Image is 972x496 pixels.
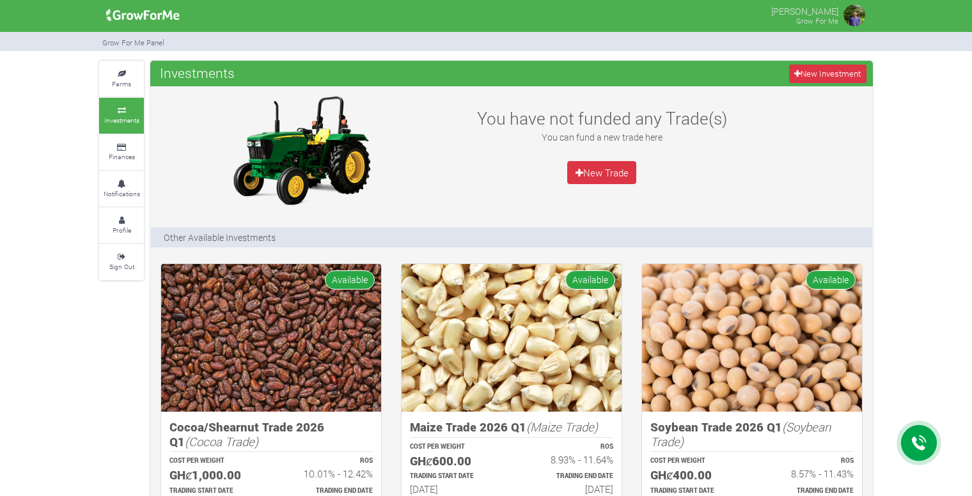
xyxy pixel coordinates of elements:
a: Investments [99,98,144,133]
p: COST PER WEIGHT [650,456,741,466]
img: growforme image [642,264,862,412]
i: (Cocoa Trade) [185,433,258,449]
p: Estimated Trading End Date [523,472,613,481]
h6: [DATE] [410,483,500,495]
span: Available [565,270,615,289]
span: Investments [157,60,238,86]
img: growforme image [402,264,622,412]
i: (Soybean Trade) [650,419,831,449]
h6: 10.01% - 12.42% [283,468,373,479]
a: Profile [99,208,144,243]
h5: Cocoa/Shearnut Trade 2026 Q1 [169,420,373,449]
p: Estimated Trading End Date [283,486,373,496]
h3: You have not funded any Trade(s) [463,108,741,128]
h6: 8.57% - 11.43% [764,468,854,479]
img: growforme image [161,264,381,412]
small: Sign Out [109,262,134,271]
h5: Maize Trade 2026 Q1 [410,420,613,435]
small: Farms [112,79,131,88]
span: Available [325,270,375,289]
small: Grow For Me Panel [102,38,164,47]
p: ROS [764,456,854,466]
small: Notifications [104,189,140,198]
h5: Soybean Trade 2026 Q1 [650,420,854,449]
small: Finances [109,152,135,161]
h6: 8.93% - 11.64% [523,454,613,465]
p: You can fund a new trade here [463,130,741,144]
img: growforme image [842,3,867,28]
p: COST PER WEIGHT [169,456,260,466]
p: Estimated Trading Start Date [169,486,260,496]
a: New Investment [789,65,866,83]
h5: GHȼ1,000.00 [169,468,260,483]
small: Profile [113,226,131,235]
p: COST PER WEIGHT [410,442,500,452]
p: ROS [523,442,613,452]
h5: GHȼ600.00 [410,454,500,469]
a: Sign Out [99,244,144,279]
img: growforme image [102,3,184,28]
p: Estimated Trading End Date [764,486,854,496]
a: Finances [99,135,144,170]
span: Available [806,270,856,289]
a: New Trade [567,161,636,184]
p: [PERSON_NAME] [771,3,838,18]
small: Investments [104,116,139,125]
h5: GHȼ400.00 [650,468,741,483]
a: Farms [99,61,144,97]
i: (Maize Trade) [526,419,598,435]
small: Grow For Me [796,16,838,26]
img: growforme image [221,93,381,208]
p: Estimated Trading Start Date [650,486,741,496]
a: Notifications [99,171,144,206]
p: Other Available Investments [164,231,276,244]
p: Estimated Trading Start Date [410,472,500,481]
h6: [DATE] [523,483,613,495]
p: ROS [283,456,373,466]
